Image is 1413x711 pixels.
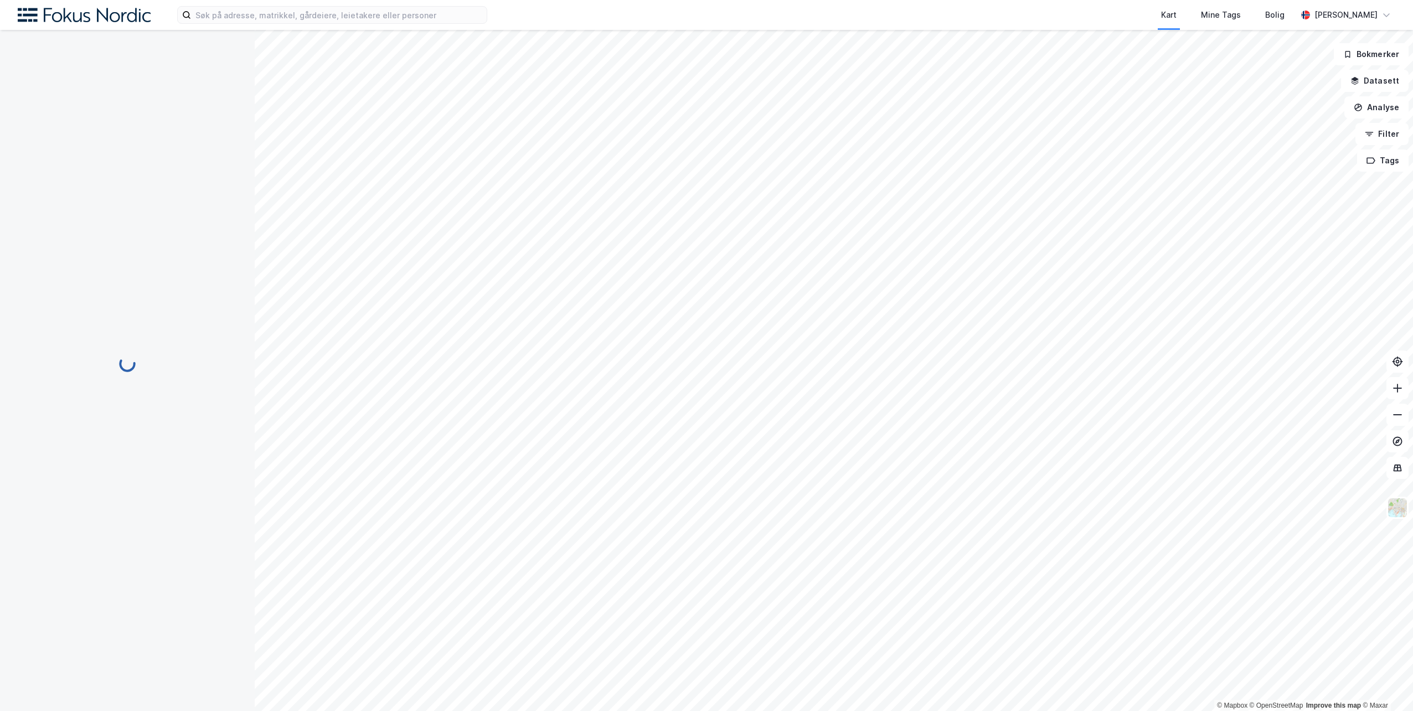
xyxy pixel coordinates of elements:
a: Mapbox [1217,702,1247,709]
button: Datasett [1341,70,1409,92]
img: spinner.a6d8c91a73a9ac5275cf975e30b51cfb.svg [118,355,136,373]
a: Improve this map [1306,702,1361,709]
img: Z [1387,497,1408,518]
iframe: Chat Widget [1358,658,1413,711]
div: Kart [1161,8,1177,22]
div: Bolig [1265,8,1285,22]
button: Analyse [1344,96,1409,118]
button: Bokmerker [1334,43,1409,65]
a: OpenStreetMap [1250,702,1303,709]
div: Kontrollprogram for chat [1358,658,1413,711]
img: fokus-nordic-logo.8a93422641609758e4ac.png [18,8,151,23]
input: Søk på adresse, matrikkel, gårdeiere, leietakere eller personer [191,7,487,23]
div: Mine Tags [1201,8,1241,22]
div: [PERSON_NAME] [1314,8,1378,22]
button: Tags [1357,150,1409,172]
button: Filter [1355,123,1409,145]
